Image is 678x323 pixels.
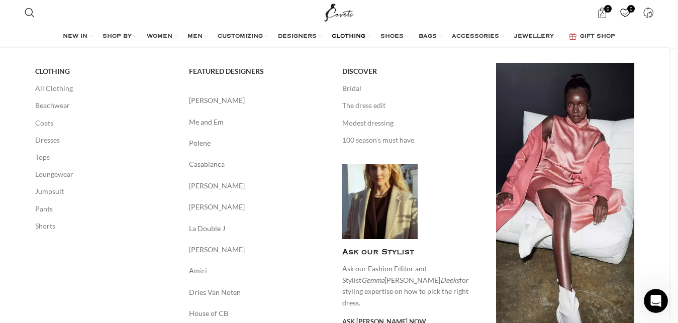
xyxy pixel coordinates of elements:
span: 0 [604,5,612,13]
span: DISCOVER [342,67,377,76]
span: CLOTHING [332,33,365,41]
a: Pants [35,200,174,218]
a: House of CB [189,308,328,319]
span: CLOTHING [35,67,70,76]
a: Casablanca [189,159,328,170]
span: BAGS [419,33,437,41]
span: DESIGNERS [278,33,317,41]
a: 0 [615,3,635,23]
a: NEW IN [63,27,92,47]
a: Dries Van Noten [189,287,328,298]
span: NEW IN [63,33,87,41]
a: Tops [35,149,174,166]
h4: Ask our Stylist [342,247,481,258]
a: [PERSON_NAME] [189,244,328,255]
a: Modest dressing [342,115,481,132]
div: Main navigation [20,27,659,47]
span: FEATURED DESIGNERS [189,67,264,76]
a: La Double J [189,223,328,234]
a: GIFT SHOP [569,27,615,47]
a: Site logo [322,8,356,16]
em: Gemma [361,276,384,284]
a: Dresses [35,132,174,149]
a: The dress edit [342,97,481,114]
img: Shop by Category Coveti [342,164,418,239]
p: Ask our Fashion Editor and Stylist [PERSON_NAME] for styling expertise on how to pick the right d... [342,263,481,308]
a: MEN [187,27,208,47]
img: GiftBag [569,33,576,40]
a: CLOTHING [332,27,370,47]
div: My Wishlist [615,3,635,23]
a: 0 [592,3,612,23]
a: All Clothing [35,80,174,97]
a: SHOP BY [103,27,137,47]
a: Coats [35,115,174,132]
span: CUSTOMIZING [218,33,263,41]
a: CUSTOMIZING [218,27,268,47]
a: DESIGNERS [278,27,322,47]
a: 100 season’s must have [342,132,481,149]
a: Shorts [35,218,174,235]
a: Me and Em [189,117,328,128]
a: [PERSON_NAME] [189,180,328,191]
span: MEN [187,33,203,41]
a: Loungewear [35,166,174,183]
span: SHOP BY [103,33,132,41]
a: Amiri [189,265,328,276]
span: JEWELLERY [514,33,554,41]
a: Beachwear [35,97,174,114]
a: Bridal [342,80,481,97]
span: ACCESSORIES [452,33,499,41]
a: JEWELLERY [514,27,559,47]
a: Polene [189,138,328,149]
a: [PERSON_NAME] [189,201,328,212]
iframe: Intercom live chat [644,289,668,313]
a: Jumpsuit [35,183,174,200]
span: 0 [627,5,635,13]
em: Deeks [440,276,459,284]
a: ACCESSORIES [452,27,504,47]
span: WOMEN [147,33,172,41]
a: SHOES [380,27,409,47]
span: SHOES [380,33,404,41]
a: BAGS [419,27,442,47]
a: WOMEN [147,27,177,47]
a: [PERSON_NAME] [189,95,328,106]
span: GIFT SHOP [580,33,615,41]
a: Search [20,3,40,23]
